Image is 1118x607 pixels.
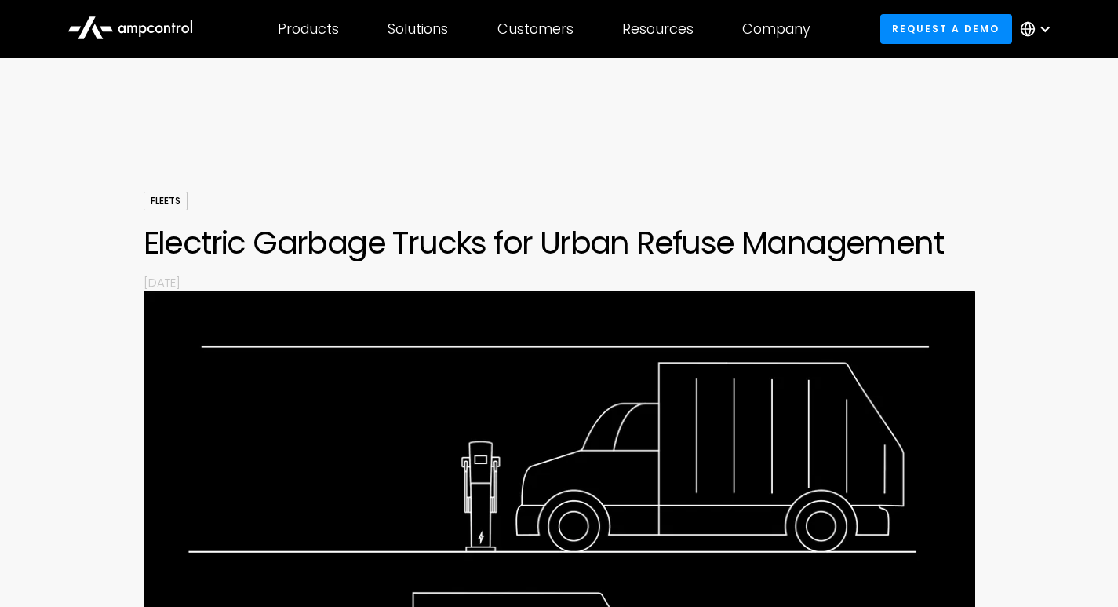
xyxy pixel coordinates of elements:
div: Fleets [144,192,188,210]
div: Customers [497,20,574,38]
div: Products [278,20,339,38]
div: Solutions [388,20,448,38]
div: Resources [622,20,694,38]
p: [DATE] [144,274,975,291]
div: Company [742,20,810,38]
h1: Electric Garbage Trucks for Urban Refuse Management [144,224,975,261]
a: Request a demo [880,14,1012,43]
